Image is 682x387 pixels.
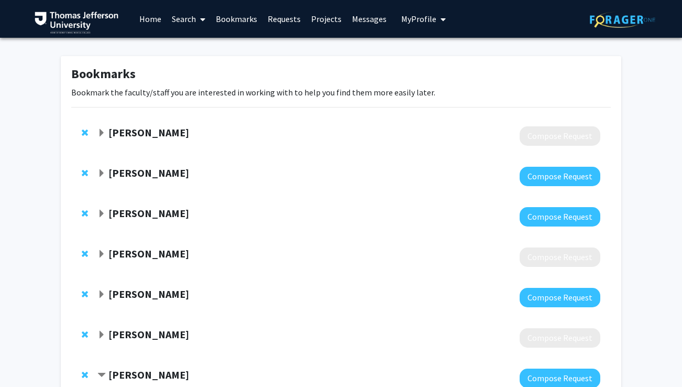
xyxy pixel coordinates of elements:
[108,207,189,220] strong: [PERSON_NAME]
[108,166,189,179] strong: [PERSON_NAME]
[97,250,106,259] span: Expand Meghan Harrison Bookmark
[108,126,189,139] strong: [PERSON_NAME]
[520,167,600,186] button: Compose Request to Jennie Ryan
[71,67,611,82] h1: Bookmarks
[97,291,106,299] span: Expand Kimberly McLaughlin Bookmark
[82,250,88,258] span: Remove Meghan Harrison from bookmarks
[590,12,655,28] img: ForagerOne Logo
[306,1,347,37] a: Projects
[82,290,88,298] span: Remove Kimberly McLaughlin from bookmarks
[520,248,600,267] button: Compose Request to Meghan Harrison
[401,14,436,24] span: My Profile
[520,288,600,307] button: Compose Request to Kimberly McLaughlin
[97,169,106,178] span: Expand Jennie Ryan Bookmark
[82,209,88,218] span: Remove Zhikui Wei from bookmarks
[97,210,106,218] span: Expand Zhikui Wei Bookmark
[71,86,611,99] p: Bookmark the faculty/staff you are interested in working with to help you find them more easily l...
[82,128,88,137] span: Remove Megan Reed from bookmarks
[35,12,118,34] img: Thomas Jefferson University Logo
[97,331,106,339] span: Expand Syed Shah Bookmark
[520,207,600,227] button: Compose Request to Zhikui Wei
[520,328,600,348] button: Compose Request to Syed Shah
[82,169,88,177] span: Remove Jennie Ryan from bookmarks
[347,1,392,37] a: Messages
[108,247,189,260] strong: [PERSON_NAME]
[167,1,211,37] a: Search
[97,129,106,137] span: Expand Megan Reed Bookmark
[82,330,88,339] span: Remove Syed Shah from bookmarks
[97,371,106,380] span: Contract Aaron Wong Bookmark
[520,126,600,146] button: Compose Request to Megan Reed
[262,1,306,37] a: Requests
[108,287,189,300] strong: [PERSON_NAME]
[211,1,262,37] a: Bookmarks
[134,1,167,37] a: Home
[108,328,189,341] strong: [PERSON_NAME]
[8,340,45,379] iframe: Chat
[82,371,88,379] span: Remove Aaron Wong from bookmarks
[108,368,189,381] strong: [PERSON_NAME]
